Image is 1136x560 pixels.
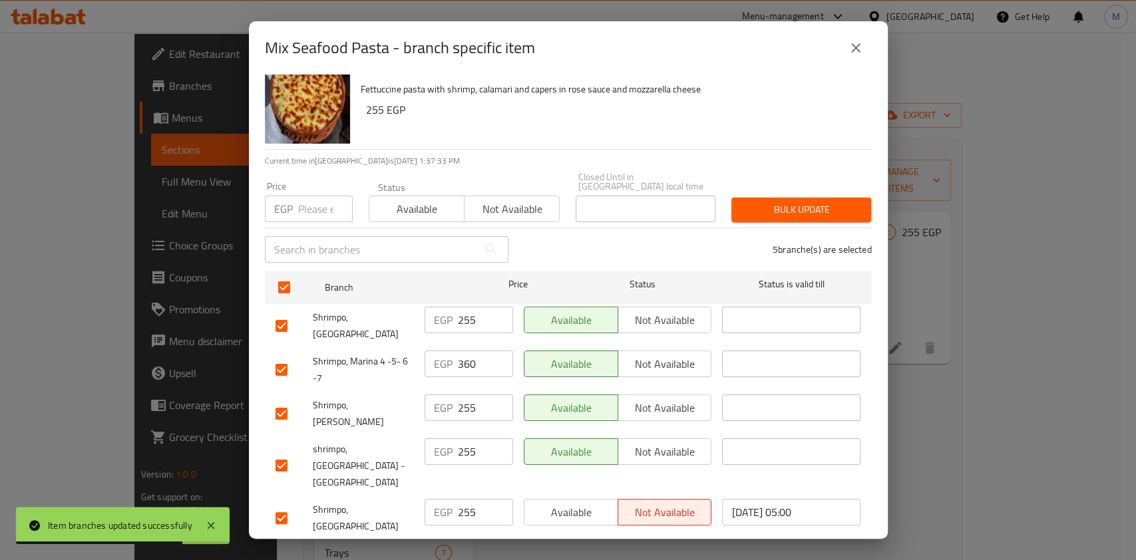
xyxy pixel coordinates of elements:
[731,198,871,222] button: Bulk update
[722,276,860,293] span: Status is valid till
[458,438,513,465] input: Please enter price
[366,100,861,119] h6: 255 EGP
[624,442,707,462] span: Not available
[458,307,513,333] input: Please enter price
[458,350,513,377] input: Please enter price
[524,499,618,525] button: Available
[265,59,350,144] img: Mix Seafood Pasta
[265,236,478,263] input: Search in branches
[524,350,618,377] button: Available
[742,202,860,218] span: Bulk update
[618,307,712,333] button: Not available
[375,200,459,219] span: Available
[618,350,712,377] button: Not available
[48,518,192,533] div: Item branches updated successfully
[361,59,861,77] h6: Mix Seafood Pasta
[325,279,463,296] span: Branch
[624,354,707,374] span: Not available
[265,37,535,59] h2: Mix Seafood Pasta - branch specific item
[313,353,414,386] span: Shrimpo, Marina 4 -5- 6 -7
[458,394,513,421] input: Please enter price
[530,503,613,522] span: Available
[265,155,872,167] p: Current time in [GEOGRAPHIC_DATA] is [DATE] 1:37:33 PM
[298,196,353,222] input: Please enter price
[274,201,293,217] p: EGP
[434,504,453,520] p: EGP
[524,394,618,421] button: Available
[618,394,712,421] button: Not available
[313,441,414,491] span: shrimpo, [GEOGRAPHIC_DATA] - [GEOGRAPHIC_DATA]
[624,311,707,330] span: Not available
[618,438,712,465] button: Not available
[369,196,465,222] button: Available
[313,309,414,343] span: Shrimpo, [GEOGRAPHIC_DATA]
[434,356,453,372] p: EGP
[361,81,861,98] p: Fettuccine pasta with shrimp, calamari and capers in rose sauce and mozzarella cheese
[573,276,711,293] span: Status
[840,32,872,64] button: close
[773,243,872,256] p: 5 branche(s) are selected
[530,442,613,462] span: Available
[434,444,453,460] p: EGP
[464,196,560,222] button: Not available
[313,397,414,430] span: Shrimpo, [PERSON_NAME]
[470,200,554,219] span: Not available
[624,503,707,522] span: Not available
[530,354,613,374] span: Available
[524,307,618,333] button: Available
[624,398,707,418] span: Not available
[474,276,562,293] span: Price
[530,398,613,418] span: Available
[434,312,453,328] p: EGP
[313,501,414,535] span: Shrimpo, [GEOGRAPHIC_DATA]
[524,438,618,465] button: Available
[618,499,712,525] button: Not available
[434,400,453,416] p: EGP
[458,499,513,525] input: Please enter price
[530,311,613,330] span: Available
